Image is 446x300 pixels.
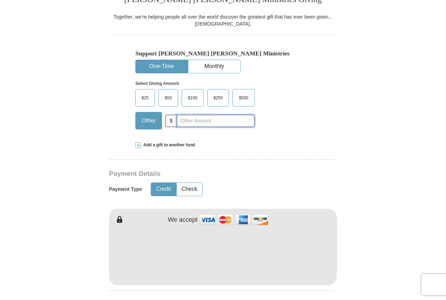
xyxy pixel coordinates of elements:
[138,93,152,103] span: $25
[168,216,198,224] h4: We accept
[141,142,195,148] span: Add a gift to another fund
[138,115,159,126] span: Other
[109,13,337,27] div: Together, we're helping people all over the world discover the greatest gift that has ever been g...
[151,183,176,196] button: Credit
[177,115,255,127] input: Other Amount
[177,183,202,196] button: Check
[109,170,288,178] h3: Payment Details
[199,212,269,227] img: credit cards accepted
[235,93,252,103] span: $500
[188,60,240,73] button: Monthly
[161,93,175,103] span: $50
[136,60,188,73] button: One-Time
[210,93,227,103] span: $250
[135,50,311,57] h5: Support [PERSON_NAME] [PERSON_NAME] Ministries
[184,93,201,103] span: $100
[109,186,142,192] h5: Payment Type
[135,81,179,86] strong: Select Giving Amount
[165,115,177,127] span: $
